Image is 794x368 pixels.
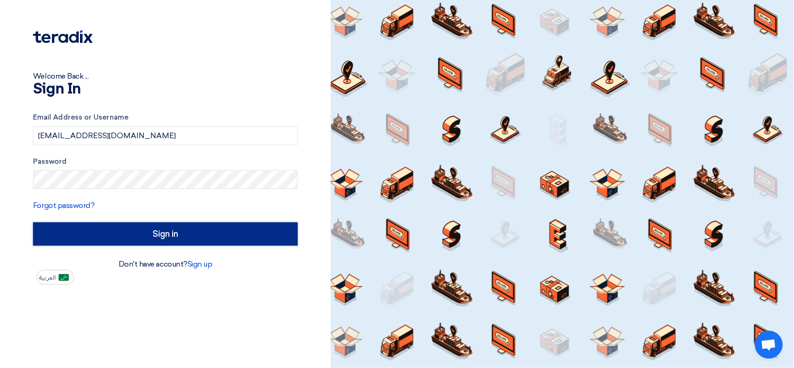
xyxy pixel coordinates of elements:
[33,201,94,210] a: Forgot password?
[33,156,298,167] label: Password
[33,82,298,97] h1: Sign In
[755,331,783,359] div: Open chat
[33,71,298,82] div: Welcome Back ...
[33,127,298,145] input: Enter your business email or username
[187,260,213,268] a: Sign up
[59,274,69,281] img: ar-AR.png
[33,259,298,270] div: Don't have account?
[39,274,56,281] span: العربية
[33,112,298,123] label: Email Address or Username
[33,30,93,43] img: Teradix logo
[37,270,74,285] button: العربية
[33,222,298,246] input: Sign in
